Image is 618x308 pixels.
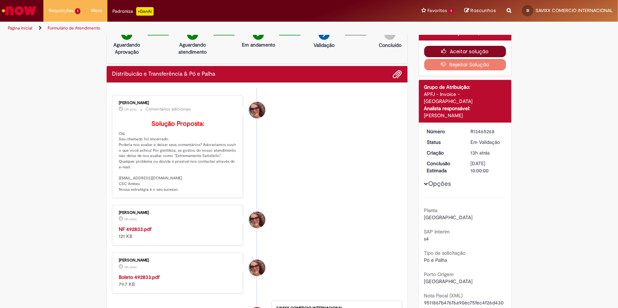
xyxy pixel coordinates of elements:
[91,7,102,14] span: More
[249,260,265,276] div: Tayna Narciso De Lima
[422,160,465,174] dt: Conclusão Estimada
[424,278,473,285] span: [GEOGRAPHIC_DATA]
[470,139,504,146] div: Em Validação
[110,41,144,55] p: Aguardando Aprovação
[5,22,407,35] ul: Trilhas de página
[470,7,496,14] span: Rascunhos
[424,292,463,299] b: Nota Fiscal (XML)
[422,139,465,146] dt: Status
[175,41,210,55] p: Aguardando atendimento
[422,128,465,135] dt: Número
[424,112,506,119] div: [PERSON_NAME]
[424,236,429,242] span: s4
[427,7,447,14] span: Favoritos
[424,83,506,91] div: Grupo de Atribuição:
[424,257,447,263] span: Pó e Palha
[119,120,237,193] p: Olá Seu chamado foi encerrado. Poderia nos avaliar e deixar seus comentários? Adoraríamos ouvir o...
[536,7,613,13] span: SAVIXX COMERCIO INTERNACIONAL
[119,226,151,232] a: NF 492833.pdf
[119,258,237,263] div: [PERSON_NAME]
[448,8,454,14] span: 1
[113,7,154,16] div: Padroniza
[124,107,137,112] span: 13h atrás
[151,120,204,128] b: Solução Proposta:
[145,106,191,112] small: Comentários adicionais
[1,4,37,18] img: ServiceNow
[136,7,154,16] p: +GenAi
[393,70,402,79] button: Adicionar anexos
[464,7,496,14] a: Rascunhos
[526,8,529,13] span: SI
[424,105,506,112] div: Analista responsável:
[470,150,490,156] time: 30/08/2025 18:37:09
[470,128,504,135] div: R13465268
[424,228,450,235] b: SAP Interim
[119,211,237,215] div: [PERSON_NAME]
[124,217,137,221] span: 13h atrás
[424,91,506,105] div: APFJ - Invoice - [GEOGRAPHIC_DATA]
[119,274,160,280] a: Boleto 492833.pdf
[112,71,215,77] h2: Distribuicão e Transferência & Pó e Palha Histórico de tíquete
[75,8,80,14] span: 1
[119,274,237,288] div: 79.7 KB
[242,41,275,48] p: Em andamento
[424,59,506,70] button: Rejeitar Solução
[249,212,265,228] div: Tayna Narciso De Lima
[119,226,237,240] div: 121 KB
[470,150,490,156] span: 13h atrás
[124,217,137,221] time: 30/08/2025 19:05:15
[424,46,506,57] button: Aceitar solução
[379,42,401,49] p: Concluído
[424,271,454,277] b: Porto Origem
[8,25,32,31] a: Página inicial
[124,265,137,269] time: 30/08/2025 19:05:15
[124,107,137,112] time: 30/08/2025 19:05:24
[314,42,335,49] p: Validação
[48,25,100,31] a: Formulário de Atendimento
[424,214,473,221] span: [GEOGRAPHIC_DATA]
[424,207,438,214] b: Planta
[470,149,504,156] div: 30/08/2025 18:37:09
[470,160,504,174] div: [DATE] 10:00:00
[119,101,237,105] div: [PERSON_NAME]
[424,250,466,256] b: Tipo de solicitação
[249,102,265,118] div: Tayna Narciso De Lima
[422,149,465,156] dt: Criação
[49,7,74,14] span: Requisições
[124,265,137,269] span: 13h atrás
